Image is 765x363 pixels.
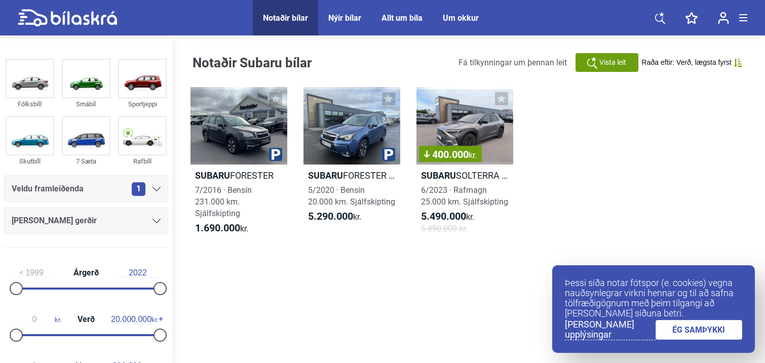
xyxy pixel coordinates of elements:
[303,170,400,181] h2: FORESTER LUX
[269,148,282,161] img: parking.png
[458,58,567,67] span: Fá tilkynningar um þennan leit
[469,150,477,160] span: kr.
[75,315,97,324] span: Verð
[195,222,240,234] b: 1.690.000
[12,182,84,196] span: Veldu framleiðenda
[71,269,101,277] span: Árgerð
[718,12,729,24] img: user-login.svg
[381,13,423,23] a: Allt um bíla
[62,98,110,110] div: Smábíl
[416,170,513,181] h2: SOLTERRA LUX+
[421,211,474,223] span: kr.
[308,211,361,223] span: kr.
[565,319,656,340] a: [PERSON_NAME] upplýsingar
[195,185,252,218] span: 7/2016 · Bensín 231.000 km. Sjálfskipting
[421,223,467,234] span: 5.890.000 kr.
[424,149,477,159] span: 400.000
[421,185,508,207] span: 6/2023 · Rafmagn 25.000 km. Sjálfskipting
[6,155,54,167] div: Skutbíll
[443,13,479,23] a: Um okkur
[565,278,742,318] p: Þessi síða notar fótspor (e. cookies) vegna nauðsynlegrar virkni hennar og til að safna tölfræðig...
[190,87,287,244] a: SubaruFORESTER7/2016 · Bensín231.000 km. Sjálfskipting1.690.000kr.
[6,98,54,110] div: Fólksbíll
[308,210,353,222] b: 5.290.000
[118,155,167,167] div: Rafbíll
[12,214,97,228] span: [PERSON_NAME] gerðir
[195,170,230,181] b: Subaru
[132,182,145,196] span: 1
[599,57,626,68] span: Vista leit
[190,170,287,181] h2: FORESTER
[421,170,456,181] b: Subaru
[308,185,395,207] span: 5/2020 · Bensín 20.000 km. Sjálfskipting
[193,56,324,69] h1: Notaðir Subaru bílar
[642,58,742,67] button: Raða eftir: Verð, lægsta fyrst
[118,98,167,110] div: Sportjeppi
[421,210,466,222] b: 5.490.000
[62,155,110,167] div: 7 Sæta
[328,13,361,23] a: Nýir bílar
[642,58,732,67] span: Raða eftir: Verð, lægsta fyrst
[308,170,343,181] b: Subaru
[111,315,158,324] span: kr.
[382,148,395,161] img: parking.png
[656,320,743,340] a: ÉG SAMÞYKKI
[195,222,248,234] span: kr.
[416,87,513,244] a: 400.000kr.SubaruSOLTERRA LUX+6/2023 · Rafmagn25.000 km. Sjálfskipting5.490.000kr.5.890.000 kr.
[303,87,400,244] a: SubaruFORESTER LUX5/2020 · Bensín20.000 km. Sjálfskipting5.290.000kr.
[14,315,61,324] span: kr.
[263,13,308,23] a: Notaðir bílar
